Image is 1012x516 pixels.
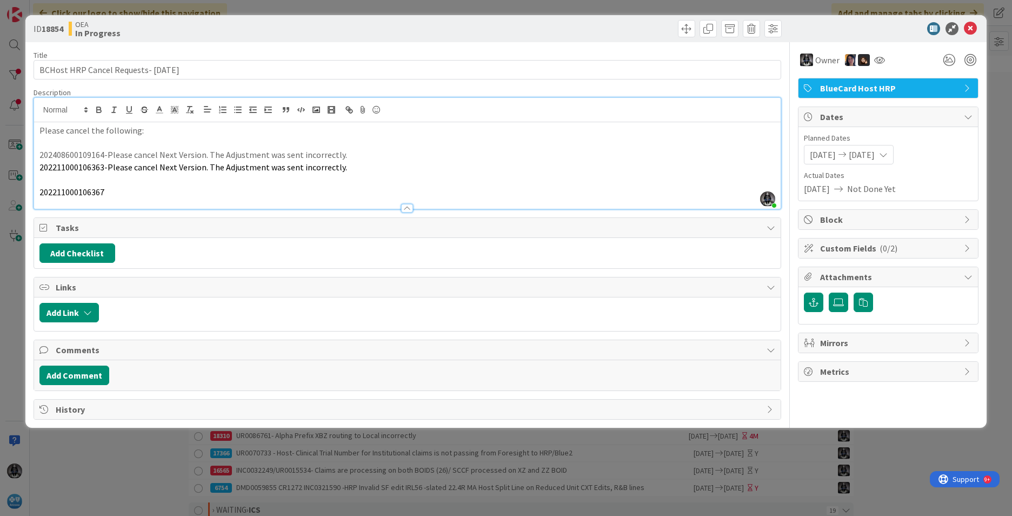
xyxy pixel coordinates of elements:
[34,50,48,60] label: Title
[820,82,958,95] span: BlueCard Host HRP
[75,29,121,37] b: In Progress
[800,54,813,67] img: KG
[847,182,896,195] span: Not Done Yet
[39,187,104,197] span: 202211000106367
[55,4,60,13] div: 9+
[23,2,49,15] span: Support
[810,148,836,161] span: [DATE]
[845,54,857,66] img: TC
[858,54,870,66] img: ZB
[34,22,63,35] span: ID
[39,303,99,322] button: Add Link
[804,170,973,181] span: Actual Dates
[804,182,830,195] span: [DATE]
[56,403,761,416] span: History
[56,281,761,294] span: Links
[760,191,775,207] img: ddRgQ3yRm5LdI1ED0PslnJbT72KgN0Tb.jfif
[39,162,347,173] span: 202211000106363-Please cancel Next Version. The Adjustment was sent incorrectly.
[820,110,958,123] span: Dates
[34,88,71,97] span: Description
[75,20,121,29] span: OEA
[39,243,115,263] button: Add Checklist
[820,213,958,226] span: Block
[56,221,761,234] span: Tasks
[820,336,958,349] span: Mirrors
[820,270,958,283] span: Attachments
[42,23,63,34] b: 18854
[39,124,775,137] p: Please cancel the following:
[820,242,958,255] span: Custom Fields
[34,60,781,80] input: type card name here...
[39,149,775,161] p: 202408600109164-Please cancel Next Version. The Adjustment was sent incorrectly.
[56,343,761,356] span: Comments
[820,365,958,378] span: Metrics
[849,148,875,161] span: [DATE]
[804,133,973,144] span: Planned Dates
[815,54,840,67] span: Owner
[880,243,897,254] span: ( 0/2 )
[39,366,109,385] button: Add Comment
